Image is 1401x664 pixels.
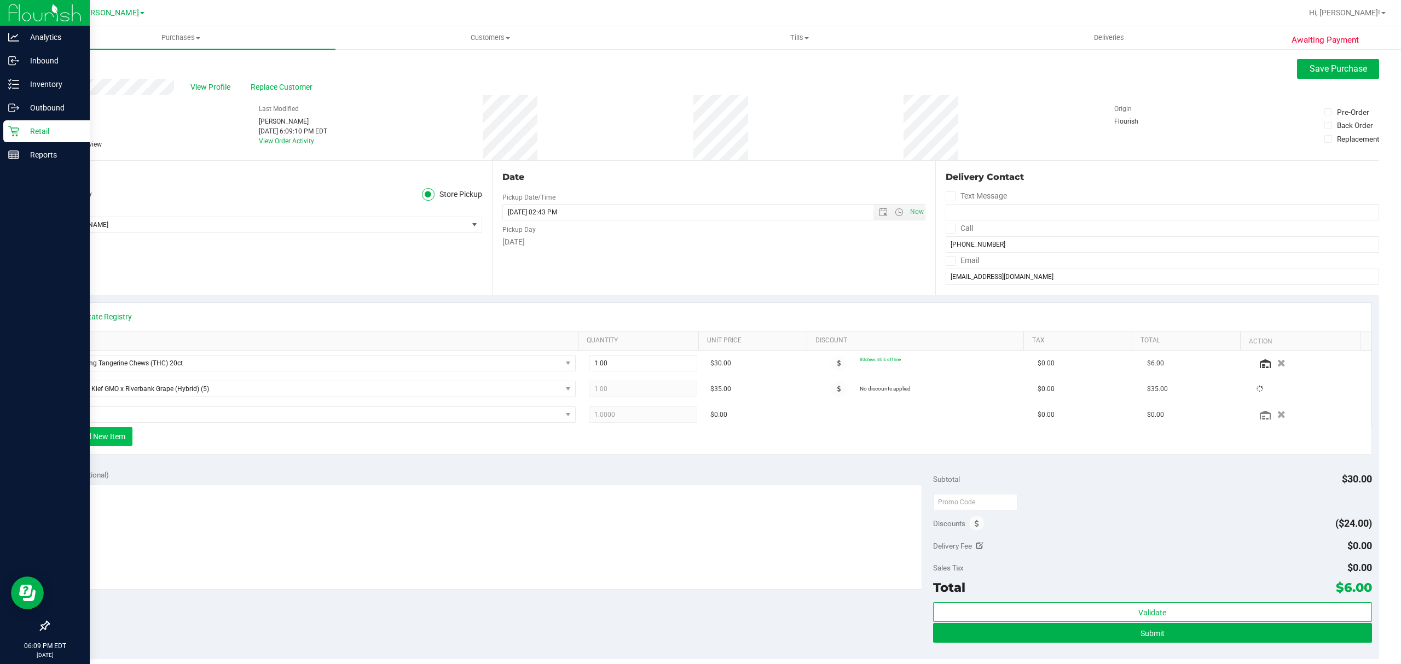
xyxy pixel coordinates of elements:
span: Total [933,580,965,595]
span: $0.00 [710,410,727,420]
label: Call [946,220,973,236]
div: Pre-Order [1337,107,1369,118]
a: SKU [65,336,574,345]
span: $35.00 [710,384,731,394]
span: Submit [1141,629,1165,638]
span: Save Purchase [1310,63,1367,74]
span: Discounts [933,514,965,533]
span: $30.00 [710,358,731,369]
span: $6.00 [1147,358,1164,369]
iframe: Resource center [11,576,44,609]
label: Store Pickup [422,188,482,201]
label: Pickup Date/Time [502,193,555,202]
span: Open the date view [874,208,893,217]
span: Delivery Fee [933,541,972,550]
div: Location [48,171,482,184]
input: Format: (999) 999-9999 [946,236,1379,253]
span: $6.00 [1336,580,1372,595]
span: FT 1g Kief GMO x Riverbank Grape (Hybrid) (5) [63,381,561,397]
span: Sales Tax [933,563,964,572]
span: NO DATA FOUND [63,406,576,423]
span: Awaiting Payment [1292,34,1359,46]
button: + Add New Item [65,427,132,446]
inline-svg: Analytics [8,32,19,43]
span: Hi, [PERSON_NAME]! [1309,8,1380,17]
span: View Profile [190,81,234,93]
p: Outbound [19,101,85,114]
label: Email [946,253,979,269]
span: select [468,217,482,232]
span: No discounts applied [860,386,911,392]
span: Customers [336,33,644,43]
span: Subtotal [933,475,960,484]
span: Replace Customer [251,81,316,93]
span: Open the time view [890,208,908,217]
div: Replacement [1337,133,1379,144]
inline-svg: Inbound [8,55,19,66]
span: Validate [1138,608,1166,617]
span: Purchases [26,33,335,43]
span: [PERSON_NAME] [79,8,139,18]
label: Origin [1114,104,1132,114]
span: ($24.00) [1335,517,1372,529]
span: $0.00 [1347,562,1372,573]
a: View Order Activity [259,137,314,145]
p: Retail [19,125,85,138]
inline-svg: Inventory [8,79,19,90]
input: Promo Code [933,494,1018,510]
inline-svg: Retail [8,126,19,137]
span: [PERSON_NAME] [49,217,468,232]
span: $35.00 [1147,384,1168,394]
label: Pickup Day [502,225,536,235]
button: Validate [933,602,1372,622]
p: Reports [19,148,85,161]
input: Format: (999) 999-9999 [946,204,1379,220]
a: Tax [1032,336,1127,345]
span: NO DATA FOUND [63,381,576,397]
span: $0.00 [1147,410,1164,420]
span: 80chew: 80% off line [860,357,901,362]
label: Last Modified [259,104,299,114]
p: [DATE] [5,651,85,659]
div: Flourish [1114,117,1169,126]
span: $30.00 [1342,473,1372,485]
span: Tills [645,33,953,43]
span: Deliveries [1079,33,1139,43]
label: Text Message [946,188,1007,204]
a: Deliveries [954,26,1264,49]
th: Action [1240,331,1361,351]
a: Unit Price [707,336,802,345]
div: [DATE] [502,236,926,248]
button: Save Purchase [1297,59,1379,79]
input: 1.00 [589,356,697,371]
inline-svg: Outbound [8,102,19,113]
div: Delivery Contact [946,171,1379,184]
button: Submit [933,623,1372,643]
a: Purchases [26,26,335,49]
inline-svg: Reports [8,149,19,160]
p: 06:09 PM EDT [5,641,85,651]
a: Total [1141,336,1236,345]
div: [PERSON_NAME] [259,117,327,126]
a: Quantity [587,336,694,345]
div: Date [502,171,926,184]
span: NO DATA FOUND [63,355,576,371]
span: HT 5mg Tangerine Chews (THC) 20ct [63,356,561,371]
p: Inventory [19,78,85,91]
span: Set Current date [907,204,926,220]
div: [DATE] 6:09:10 PM EDT [259,126,327,136]
span: $0.00 [1038,384,1055,394]
p: Analytics [19,31,85,44]
div: Back Order [1337,120,1373,131]
span: $0.00 [1038,358,1055,369]
a: Discount [815,336,1019,345]
span: $0.00 [1347,540,1372,551]
span: $0.00 [1038,410,1055,420]
a: Tills [645,26,954,49]
i: Edit Delivery Fee [976,542,983,550]
a: Customers [335,26,645,49]
a: View State Registry [66,311,132,322]
p: Inbound [19,54,85,67]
